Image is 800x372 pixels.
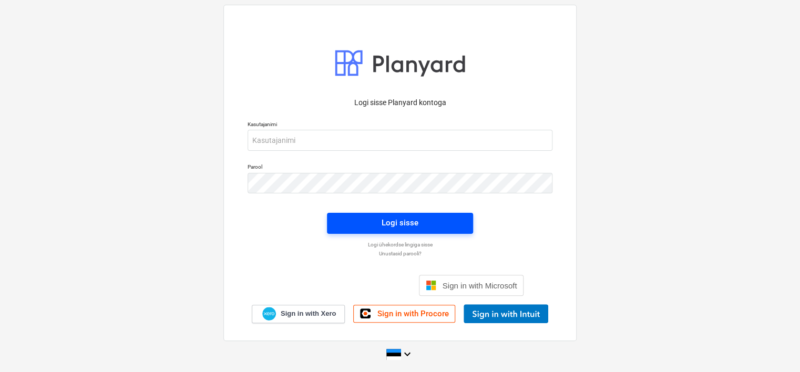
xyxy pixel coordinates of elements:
input: Kasutajanimi [248,130,552,151]
a: Sign in with Procore [353,305,455,323]
div: Logi sisse [382,216,418,230]
a: Unustasid parooli? [242,250,558,257]
iframe: Sisselogimine Google'i nupu abil [271,274,416,297]
p: Kasutajanimi [248,121,552,130]
i: keyboard_arrow_down [401,348,414,360]
span: Sign in with Xero [281,309,336,318]
span: Sign in with Procore [377,309,448,318]
img: Xero logo [262,307,276,321]
a: Logi ühekordse lingiga sisse [242,241,558,248]
iframe: Chat Widget [747,322,800,372]
p: Parool [248,163,552,172]
button: Logi sisse [327,213,473,234]
p: Logi sisse Planyard kontoga [248,97,552,108]
span: Sign in with Microsoft [443,281,517,290]
img: Microsoft logo [426,280,436,291]
a: Sign in with Xero [252,305,345,323]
